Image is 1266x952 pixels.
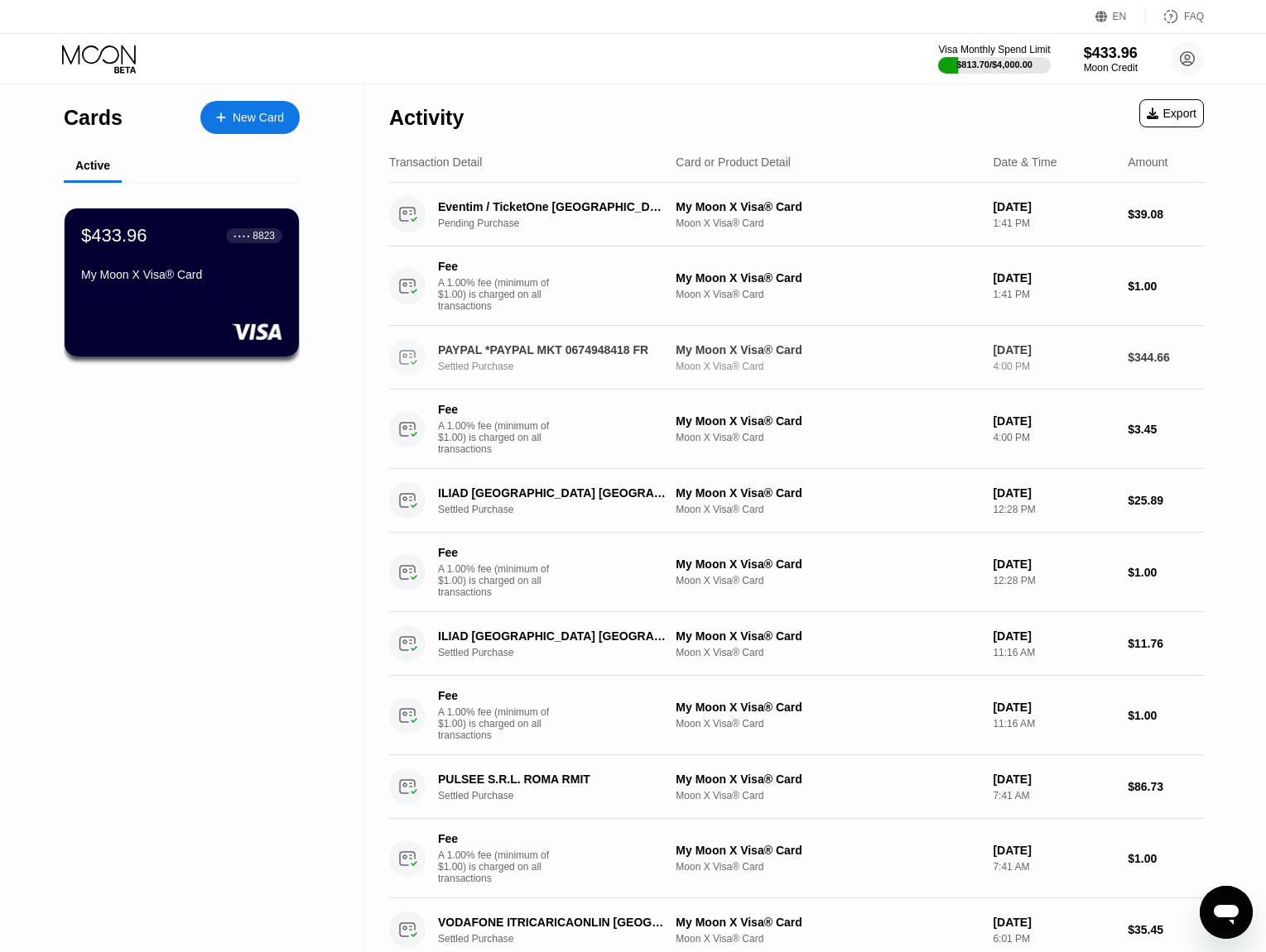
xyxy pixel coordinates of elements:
div: [DATE] [993,271,1114,285]
div: A 1.00% fee (minimum of $1.00) is charged on all transactions [438,563,562,598]
div: Settled Purchase [438,790,684,801]
div: [DATE] [993,343,1114,356]
div: My Moon X Visa® Card [676,343,980,356]
div: $86.73 [1128,780,1204,793]
div: 12:28 PM [993,575,1114,586]
div: EN [1095,8,1146,25]
div: Fee [438,689,554,702]
div: Moon X Visa® Card [676,432,980,443]
div: ILIAD [GEOGRAPHIC_DATA] [GEOGRAPHIC_DATA] ITSettled PurchaseMy Moon X Visa® CardMoon X Visa® Card... [389,469,1204,533]
div: $35.45 [1128,923,1204,936]
div: Fee [438,260,554,273]
div: [DATE] [993,701,1114,714]
div: PAYPAL *PAYPAL MKT 0674948418 FR [438,343,667,356]
div: A 1.00% fee (minimum of $1.00) is charged on all transactions [438,706,562,741]
div: Moon X Visa® Card [676,218,980,229]
div: ILIAD [GEOGRAPHIC_DATA] [GEOGRAPHIC_DATA] IT [438,486,667,500]
div: A 1.00% fee (minimum of $1.00) is charged on all transactions [438,277,562,312]
div: 8823 [253,230,275,242]
div: Settled Purchase [438,504,684,515]
div: [DATE] [993,844,1114,857]
div: FeeA 1.00% fee (minimum of $1.00) is charged on all transactionsMy Moon X Visa® CardMoon X Visa® ... [389,819,1204,898]
div: Fee [438,832,554,845]
div: 1:41 PM [993,289,1114,300]
div: 6:01 PM [993,933,1114,945]
div: $433.96● ● ● ●8823My Moon X Visa® Card [65,208,299,356]
div: My Moon X Visa® Card [676,701,980,714]
div: A 1.00% fee (minimum of $1.00) is charged on all transactions [438,420,562,455]
div: Moon X Visa® Card [676,718,980,730]
div: Fee [438,403,554,416]
div: VODAFONE ITRICARICAONLIN [GEOGRAPHIC_DATA] MIIT [438,916,667,929]
div: $344.66 [1128,351,1204,364]
div: Date & Time [993,155,1057,169]
div: My Moon X Visa® Card [81,268,282,281]
div: 4:00 PM [993,361,1114,372]
div: 11:16 AM [993,647,1114,658]
div: [DATE] [993,200,1114,213]
div: My Moon X Visa® Card [676,844,980,857]
div: Card or Product Detail [676,155,791,169]
div: Cards [64,106,123,130]
div: Fee [438,546,554,559]
div: ● ● ● ● [233,233,250,238]
div: Moon X Visa® Card [676,361,980,372]
div: 12:28 PM [993,504,1114,515]
div: FeeA 1.00% fee (minimum of $1.00) is charged on all transactionsMy Moon X Visa® CardMoon X Visa® ... [389,533,1204,612]
div: FeeA 1.00% fee (minimum of $1.00) is charged on all transactionsMy Moon X Visa® CardMoon X Visa® ... [389,676,1204,755]
div: [DATE] [993,486,1114,500]
div: $11.76 [1128,637,1204,650]
div: [DATE] [993,629,1114,643]
div: 7:41 AM [993,861,1114,873]
div: New Card [233,111,284,125]
div: [DATE] [993,773,1114,786]
div: $1.00 [1128,566,1204,579]
div: Visa Monthly Spend Limit$813.70/$4,000.00 [938,44,1050,74]
div: PULSEE S.R.L. ROMA RMIT [438,773,667,786]
div: Export [1147,107,1196,120]
div: Moon X Visa® Card [676,861,980,873]
div: My Moon X Visa® Card [676,200,980,213]
div: A 1.00% fee (minimum of $1.00) is charged on all transactions [438,849,562,884]
div: My Moon X Visa® Card [676,486,980,500]
div: FAQ [1184,11,1204,22]
div: $433.96Moon Credit [1084,45,1138,74]
div: Moon X Visa® Card [676,933,980,945]
div: Settled Purchase [438,361,684,372]
div: Active [75,159,110,172]
div: Settled Purchase [438,933,684,945]
div: My Moon X Visa® Card [676,271,980,285]
div: 7:41 AM [993,790,1114,801]
div: [DATE] [993,414,1114,428]
iframe: Button to launch messaging window [1200,886,1253,939]
div: My Moon X Visa® Card [676,773,980,786]
div: FeeA 1.00% fee (minimum of $1.00) is charged on all transactionsMy Moon X Visa® CardMoon X Visa® ... [389,390,1204,469]
div: PAYPAL *PAYPAL MKT 0674948418 FRSettled PurchaseMy Moon X Visa® CardMoon X Visa® Card[DATE]4:00 P... [389,326,1204,390]
div: Eventim / TicketOne [GEOGRAPHIC_DATA] [GEOGRAPHIC_DATA] [438,200,667,213]
div: Eventim / TicketOne [GEOGRAPHIC_DATA] [GEOGRAPHIC_DATA]Pending PurchaseMy Moon X Visa® CardMoon X... [389,183,1204,246]
div: My Moon X Visa® Card [676,629,980,643]
div: Moon Credit [1084,62,1138,74]
div: $433.96 [1084,45,1138,62]
div: My Moon X Visa® Card [676,916,980,929]
div: 4:00 PM [993,432,1114,443]
div: Moon X Visa® Card [676,575,980,586]
div: ILIAD [GEOGRAPHIC_DATA] [GEOGRAPHIC_DATA] ITSettled PurchaseMy Moon X Visa® CardMoon X Visa® Card... [389,612,1204,676]
div: EN [1113,11,1127,22]
div: Export [1139,99,1204,127]
div: $3.45 [1128,423,1204,436]
div: [DATE] [993,916,1114,929]
div: 11:16 AM [993,718,1114,730]
div: [DATE] [993,557,1114,571]
div: $1.00 [1128,709,1204,722]
div: 1:41 PM [993,218,1114,229]
div: Amount [1128,155,1167,169]
div: Moon X Visa® Card [676,790,980,801]
div: My Moon X Visa® Card [676,414,980,428]
div: PULSEE S.R.L. ROMA RMITSettled PurchaseMy Moon X Visa® CardMoon X Visa® Card[DATE]7:41 AM$86.73 [389,755,1204,819]
div: $1.00 [1128,852,1204,865]
div: $39.08 [1128,208,1204,221]
div: Pending Purchase [438,218,684,229]
div: $813.70 / $4,000.00 [956,60,1033,69]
